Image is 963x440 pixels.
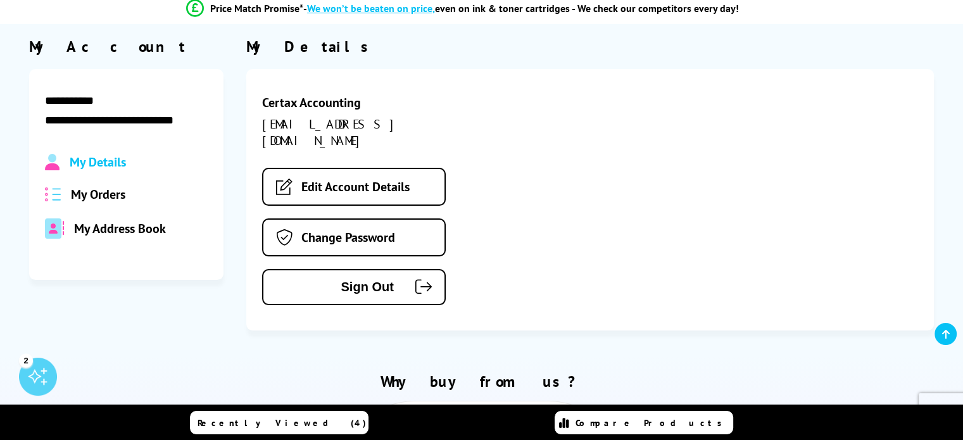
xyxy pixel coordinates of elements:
[262,116,479,149] div: [EMAIL_ADDRESS][DOMAIN_NAME]
[45,154,60,170] img: Profile.svg
[74,220,166,237] span: My Address Book
[555,411,733,434] a: Compare Products
[262,269,446,305] button: Sign Out
[210,2,303,15] span: Price Match Promise*
[29,37,223,56] div: My Account
[246,37,935,56] div: My Details
[262,218,446,256] a: Change Password
[45,218,64,239] img: address-book-duotone-solid.svg
[262,168,446,206] a: Edit Account Details
[19,353,33,367] div: 2
[71,186,125,203] span: My Orders
[303,2,739,15] div: - even on ink & toner cartridges - We check our competitors every day!
[45,187,61,202] img: all-order.svg
[576,417,729,429] span: Compare Products
[307,2,435,15] span: We won’t be beaten on price,
[262,94,479,111] div: Certax Accounting
[190,411,368,434] a: Recently Viewed (4)
[282,280,394,294] span: Sign Out
[29,372,935,391] h2: Why buy from us?
[198,417,367,429] span: Recently Viewed (4)
[70,154,126,170] span: My Details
